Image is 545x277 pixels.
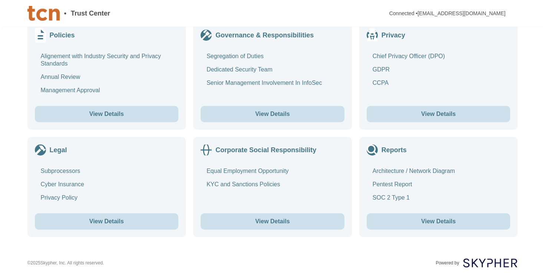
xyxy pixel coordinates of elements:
[207,53,264,60] div: Segregation of Duties
[436,261,459,265] div: Powered by
[389,11,506,16] div: Connected • [EMAIL_ADDRESS][DOMAIN_NAME]
[373,181,412,188] div: Pentest Report
[373,79,389,87] div: CCPA
[373,66,390,73] div: GDPR
[381,146,407,154] div: Reports
[373,167,455,175] div: Architecture / Network Diagram
[41,73,80,81] div: Annual Review
[207,79,322,87] div: Senior Management Involvement In InfoSec
[207,181,280,188] div: KYC and Sanctions Policies
[64,10,66,17] span: •
[215,31,314,39] div: Governance & Responsibilities
[207,66,272,73] div: Dedicated Security Team
[41,87,100,94] div: Management Approval
[373,53,445,60] div: Chief Privacy Officer (DPO)
[71,10,110,17] span: Trust Center
[50,146,67,154] div: Legal
[367,106,511,122] button: View Details
[35,106,179,122] button: View Details
[373,194,410,201] div: SOC 2 Type 1
[41,53,179,67] div: Alignement with Industry Security and Privacy Standards
[41,181,84,188] div: Cyber Insurance
[41,167,80,175] div: Subprocessors
[27,6,60,21] img: Company Banner
[27,261,104,265] div: © 2025 Skypher, Inc. All rights reserved.
[207,167,288,175] div: Equal Employment Opportunity
[35,213,179,230] button: View Details
[41,194,78,201] div: Privacy Policy
[215,146,316,154] div: Corporate Social Responsibility
[201,106,344,122] button: View Details
[367,213,511,230] button: View Details
[201,213,344,230] button: View Details
[50,31,75,39] div: Policies
[381,31,405,39] div: Privacy
[462,255,518,271] img: skypher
